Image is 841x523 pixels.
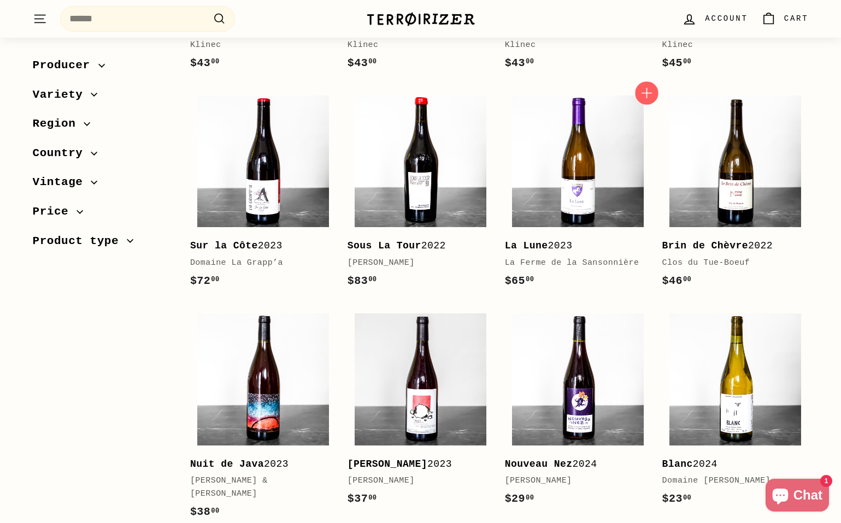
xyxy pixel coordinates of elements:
div: Domaine [PERSON_NAME] [662,474,798,488]
sup: 00 [526,494,534,502]
a: Nouveau Nez2024[PERSON_NAME] [505,306,651,519]
sup: 00 [211,276,219,283]
div: La Ferme de la Sansonnière [505,257,640,270]
span: Account [705,13,748,25]
span: Region [33,115,84,133]
a: Account [675,3,754,35]
span: $37 [348,492,377,505]
b: [PERSON_NAME] [348,459,427,469]
span: Vintage [33,173,91,192]
b: La Lune [505,240,548,251]
sup: 00 [683,494,691,502]
button: Country [33,141,173,171]
span: Price [33,203,77,221]
div: Domaine La Grapp’a [190,257,326,270]
div: [PERSON_NAME] [348,474,483,488]
span: Product type [33,232,127,251]
button: Variety [33,83,173,112]
span: $23 [662,492,692,505]
div: [PERSON_NAME] [348,257,483,270]
sup: 00 [368,58,377,66]
div: 2023 [505,238,640,254]
div: 2024 [662,456,798,472]
span: $45 [662,57,692,69]
span: $72 [190,275,220,287]
a: Brin de Chèvre2022Clos du Tue-Boeuf [662,88,809,301]
a: Blanc2024Domaine [PERSON_NAME] [662,306,809,519]
div: 2023 [190,456,326,472]
button: Price [33,200,173,229]
sup: 00 [211,507,219,515]
div: Klinec [190,39,326,52]
div: [PERSON_NAME] [505,474,640,488]
sup: 00 [526,276,534,283]
a: Sous La Tour2022[PERSON_NAME] [348,88,494,301]
sup: 00 [526,58,534,66]
b: Sur la Côte [190,240,258,251]
button: Vintage [33,170,173,200]
div: Klinec [662,39,798,52]
a: Cart [755,3,815,35]
button: Producer [33,54,173,83]
a: Sur la Côte2023Domaine La Grapp’a [190,88,337,301]
span: $83 [348,275,377,287]
div: 2023 [348,456,483,472]
inbox-online-store-chat: Shopify online store chat [762,479,832,514]
span: $65 [505,275,534,287]
sup: 00 [683,58,691,66]
sup: 00 [368,276,377,283]
sup: 00 [211,58,219,66]
b: Nuit de Java [190,459,264,469]
sup: 00 [683,276,691,283]
span: Producer [33,56,98,75]
div: 2022 [348,238,483,254]
b: Brin de Chèvre [662,240,749,251]
sup: 00 [368,494,377,502]
div: Klinec [348,39,483,52]
div: 2024 [505,456,640,472]
a: [PERSON_NAME]2023[PERSON_NAME] [348,306,494,519]
b: Blanc [662,459,693,469]
a: La Lune2023La Ferme de la Sansonnière [505,88,651,301]
div: Klinec [505,39,640,52]
div: 2023 [190,238,326,254]
div: [PERSON_NAME] & [PERSON_NAME] [190,474,326,501]
b: Nouveau Nez [505,459,573,469]
span: $43 [348,57,377,69]
button: Region [33,112,173,141]
span: Country [33,144,91,163]
span: $29 [505,492,534,505]
span: $46 [662,275,692,287]
span: Variety [33,86,91,104]
button: Product type [33,229,173,259]
span: $38 [190,506,220,518]
span: $43 [190,57,220,69]
span: Cart [784,13,809,25]
b: Sous La Tour [348,240,421,251]
span: $43 [505,57,534,69]
div: Clos du Tue-Boeuf [662,257,798,270]
div: 2022 [662,238,798,254]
